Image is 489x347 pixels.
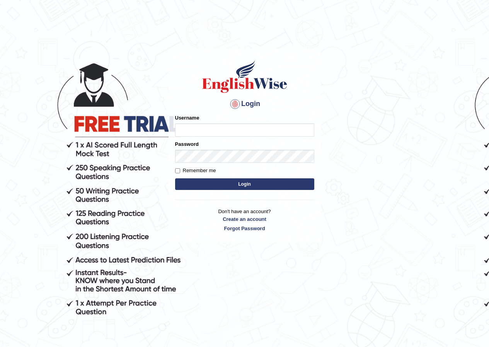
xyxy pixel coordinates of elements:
[175,208,314,232] p: Don't have an account?
[175,178,314,190] button: Login
[175,140,199,148] label: Password
[175,215,314,223] a: Create an account
[175,225,314,232] a: Forgot Password
[175,167,216,174] label: Remember me
[175,98,314,110] h4: Login
[175,168,180,173] input: Remember me
[201,59,289,94] img: Logo of English Wise sign in for intelligent practice with AI
[175,114,199,121] label: Username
